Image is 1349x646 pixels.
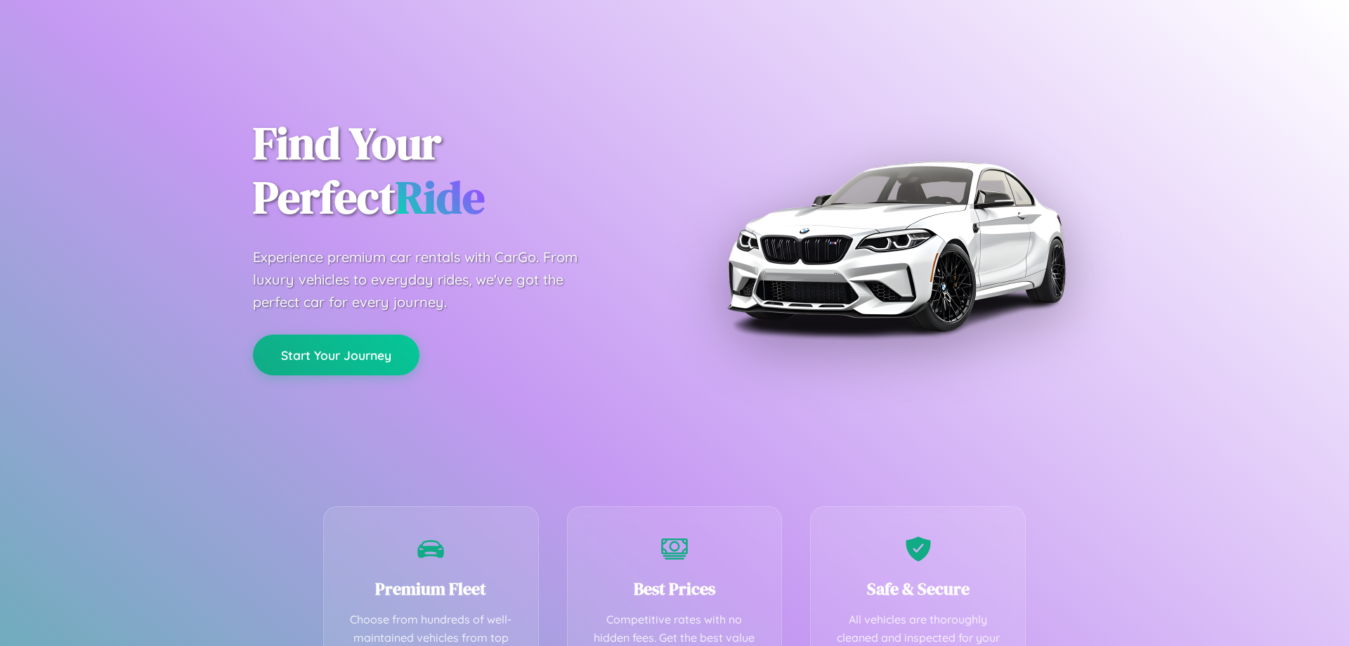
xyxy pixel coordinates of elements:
[345,577,517,600] h3: Premium Fleet
[720,70,1071,422] img: Premium BMW car rental vehicle
[253,246,604,314] p: Experience premium car rentals with CarGo. From luxury vehicles to everyday rides, we've got the ...
[832,577,1004,600] h3: Safe & Secure
[589,577,761,600] h3: Best Prices
[396,167,485,228] span: Ride
[253,335,419,375] button: Start Your Journey
[253,117,653,225] h1: Find Your Perfect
